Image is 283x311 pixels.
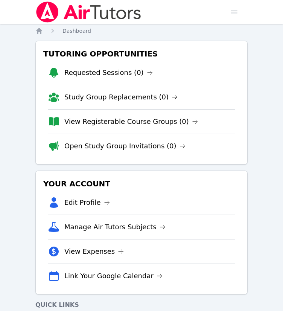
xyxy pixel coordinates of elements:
a: Dashboard [62,27,91,35]
h4: Quick Links [35,300,248,309]
a: Study Group Replacements (0) [64,92,178,102]
h3: Your Account [42,177,241,191]
h3: Tutoring Opportunities [42,47,241,61]
nav: Breadcrumb [35,27,248,35]
a: Requested Sessions (0) [64,67,153,78]
a: Manage Air Tutors Subjects [64,222,166,232]
a: View Registerable Course Groups (0) [64,116,198,127]
a: Edit Profile [64,197,110,208]
span: Dashboard [62,28,91,34]
img: Air Tutors [35,2,142,23]
a: Link Your Google Calendar [64,271,163,281]
a: View Expenses [64,246,124,257]
a: Open Study Group Invitations (0) [64,141,186,151]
